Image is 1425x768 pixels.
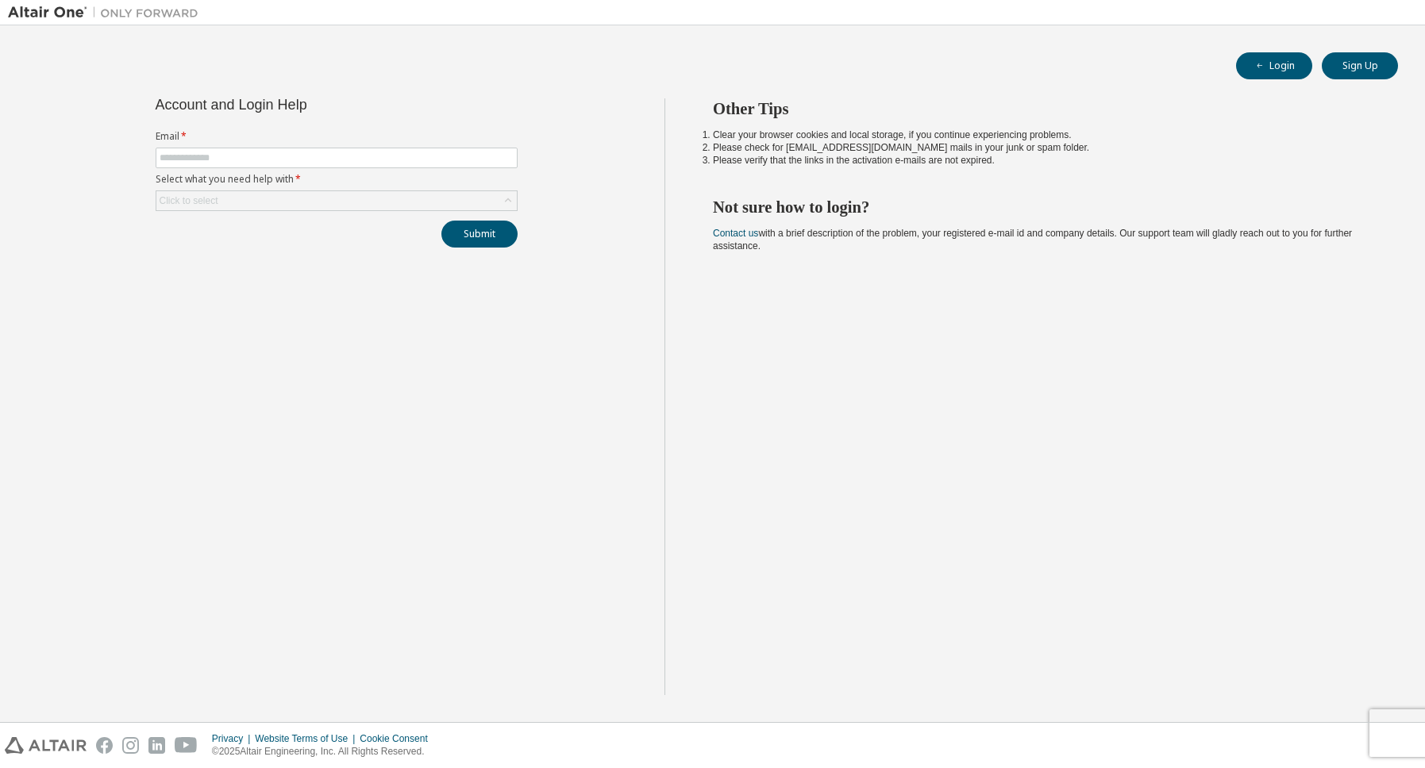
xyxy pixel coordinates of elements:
[156,173,518,186] label: Select what you need help with
[212,745,437,758] p: © 2025 Altair Engineering, Inc. All Rights Reserved.
[713,129,1369,141] li: Clear your browser cookies and local storage, if you continue experiencing problems.
[8,5,206,21] img: Altair One
[441,221,518,248] button: Submit
[5,737,87,754] img: altair_logo.svg
[360,732,437,745] div: Cookie Consent
[160,194,218,207] div: Click to select
[713,228,758,239] a: Contact us
[156,98,445,111] div: Account and Login Help
[713,228,1352,252] span: with a brief description of the problem, your registered e-mail id and company details. Our suppo...
[713,141,1369,154] li: Please check for [EMAIL_ADDRESS][DOMAIN_NAME] mails in your junk or spam folder.
[175,737,198,754] img: youtube.svg
[156,130,518,143] label: Email
[96,737,113,754] img: facebook.svg
[156,191,517,210] div: Click to select
[713,154,1369,167] li: Please verify that the links in the activation e-mails are not expired.
[713,98,1369,119] h2: Other Tips
[122,737,139,754] img: instagram.svg
[1322,52,1398,79] button: Sign Up
[713,197,1369,217] h2: Not sure how to login?
[1236,52,1312,79] button: Login
[255,732,360,745] div: Website Terms of Use
[148,737,165,754] img: linkedin.svg
[212,732,255,745] div: Privacy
